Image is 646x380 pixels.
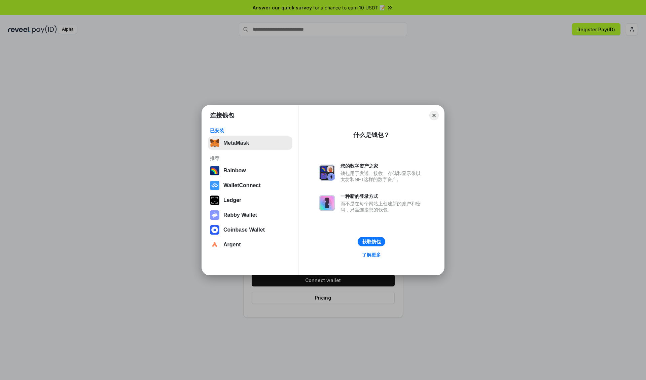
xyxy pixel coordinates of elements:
[210,155,290,161] div: 推荐
[340,201,424,213] div: 而不是在每个网站上创建新的账户和密码，只需连接您的钱包。
[223,212,257,218] div: Rabby Wallet
[208,164,292,177] button: Rainbow
[353,131,390,139] div: 什么是钱包？
[223,168,246,174] div: Rainbow
[223,227,265,233] div: Coinbase Wallet
[358,237,385,246] button: 获取钱包
[208,194,292,207] button: Ledger
[208,223,292,237] button: Coinbase Wallet
[210,225,219,235] img: svg+xml,%3Csvg%20width%3D%2228%22%20height%3D%2228%22%20viewBox%3D%220%200%2028%2028%22%20fill%3D...
[210,138,219,148] img: svg+xml,%3Csvg%20fill%3D%22none%22%20height%3D%2233%22%20viewBox%3D%220%200%2035%2033%22%20width%...
[223,140,249,146] div: MetaMask
[223,242,241,248] div: Argent
[362,239,381,245] div: 获取钱包
[340,193,424,199] div: 一种新的登录方式
[362,252,381,258] div: 了解更多
[210,181,219,190] img: svg+xml,%3Csvg%20width%3D%2228%22%20height%3D%2228%22%20viewBox%3D%220%200%2028%2028%22%20fill%3D...
[210,128,290,134] div: 已安装
[210,210,219,220] img: svg+xml,%3Csvg%20xmlns%3D%22http%3A%2F%2Fwww.w3.org%2F2000%2Fsvg%22%20fill%3D%22none%22%20viewBox...
[223,197,241,203] div: Ledger
[210,196,219,205] img: svg+xml,%3Csvg%20xmlns%3D%22http%3A%2F%2Fwww.w3.org%2F2000%2Fsvg%22%20width%3D%2228%22%20height%3...
[210,111,234,119] h1: 连接钱包
[340,170,424,182] div: 钱包用于发送、接收、存储和显示像以太坊和NFT这样的数字资产。
[429,111,439,120] button: Close
[208,208,292,222] button: Rabby Wallet
[208,179,292,192] button: WalletConnect
[358,250,385,259] a: 了解更多
[208,136,292,150] button: MetaMask
[208,238,292,251] button: Argent
[319,165,335,181] img: svg+xml,%3Csvg%20xmlns%3D%22http%3A%2F%2Fwww.w3.org%2F2000%2Fsvg%22%20fill%3D%22none%22%20viewBox...
[223,182,261,188] div: WalletConnect
[319,195,335,211] img: svg+xml,%3Csvg%20xmlns%3D%22http%3A%2F%2Fwww.w3.org%2F2000%2Fsvg%22%20fill%3D%22none%22%20viewBox...
[210,240,219,249] img: svg+xml,%3Csvg%20width%3D%2228%22%20height%3D%2228%22%20viewBox%3D%220%200%2028%2028%22%20fill%3D...
[210,166,219,175] img: svg+xml,%3Csvg%20width%3D%22120%22%20height%3D%22120%22%20viewBox%3D%220%200%20120%20120%22%20fil...
[340,163,424,169] div: 您的数字资产之家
